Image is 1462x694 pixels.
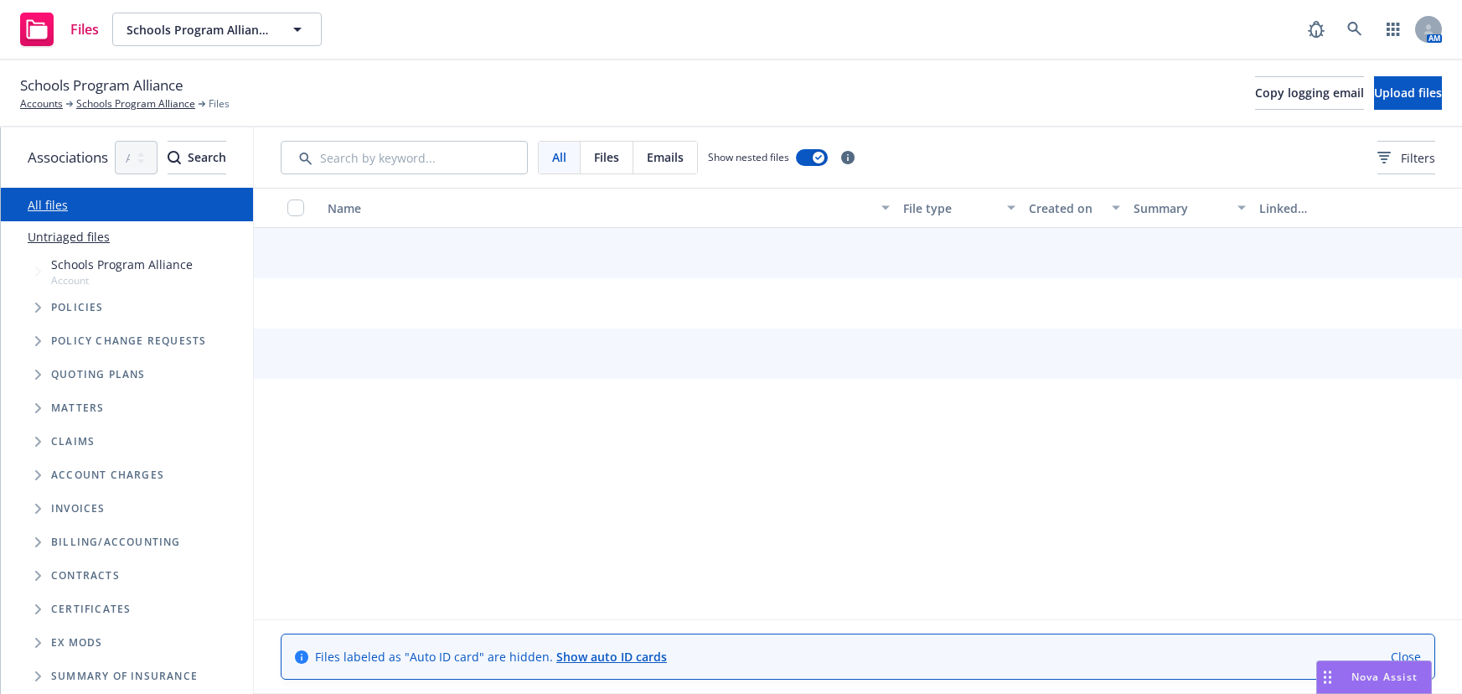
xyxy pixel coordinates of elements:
span: Summary of insurance [51,671,198,681]
a: All files [28,197,68,213]
a: Accounts [20,96,63,111]
button: Nova Assist [1316,660,1432,694]
span: Policy change requests [51,336,206,346]
span: Emails [647,148,684,166]
span: Contracts [51,571,120,581]
span: Account charges [51,470,164,480]
span: Schools Program Alliance [127,21,271,39]
span: Billing/Accounting [51,537,181,547]
span: Upload files [1374,85,1442,101]
svg: Search [168,151,181,164]
a: Untriaged files [28,228,110,246]
a: Report a Bug [1299,13,1333,46]
div: Summary [1134,199,1227,217]
a: Show auto ID cards [556,649,667,665]
div: Name [328,199,871,217]
span: Quoting plans [51,370,146,380]
span: Invoices [51,504,106,514]
a: Switch app [1377,13,1410,46]
a: Schools Program Alliance [76,96,195,111]
button: Upload files [1374,76,1442,110]
div: Drag to move [1317,661,1338,693]
button: SearchSearch [168,141,226,174]
span: Show nested files [708,150,789,164]
span: Filters [1401,149,1435,167]
span: Files [70,23,99,36]
a: Files [13,6,106,53]
span: Copy logging email [1255,85,1364,101]
span: Schools Program Alliance [20,75,183,96]
span: Account [51,273,193,287]
span: Matters [51,403,104,413]
span: Ex Mods [51,638,102,648]
div: Tree Example [1,252,253,526]
span: Policies [51,303,104,313]
a: Close [1391,648,1421,666]
span: Associations [28,147,108,168]
span: Files labeled as "Auto ID card" are hidden. [315,648,667,666]
button: Linked associations [1253,188,1378,228]
button: Created on [1022,188,1127,228]
span: Certificates [51,604,131,614]
div: Linked associations [1259,199,1372,217]
button: Name [321,188,896,228]
span: Claims [51,437,95,447]
div: File type [903,199,997,217]
span: Filters [1377,149,1435,167]
span: Schools Program Alliance [51,256,193,273]
a: Search [1338,13,1372,46]
button: File type [896,188,1022,228]
span: Nova Assist [1351,670,1418,684]
div: Search [168,142,226,173]
span: Files [209,96,230,111]
span: Files [594,148,619,166]
div: Created on [1029,199,1102,217]
button: Schools Program Alliance [112,13,322,46]
input: Search by keyword... [281,141,528,174]
input: Select all [287,199,304,216]
button: Summary [1127,188,1253,228]
span: All [552,148,566,166]
button: Copy logging email [1255,76,1364,110]
button: Filters [1377,141,1435,174]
